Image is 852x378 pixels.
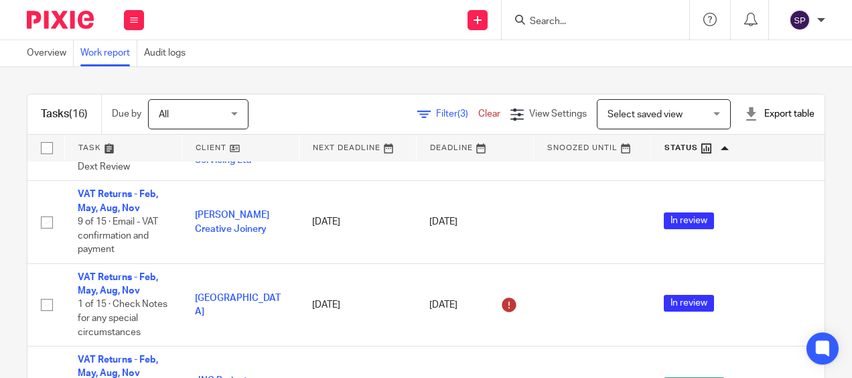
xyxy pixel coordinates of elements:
[429,215,520,229] div: [DATE]
[27,11,94,29] img: Pixie
[144,40,192,66] a: Audit logs
[195,210,269,233] a: [PERSON_NAME] Creative Joinery
[78,273,158,296] a: VAT Returns - Feb, May, Aug, Nov
[529,109,587,119] span: View Settings
[78,300,167,337] span: 1 of 15 · Check Notes for any special circumstances
[112,107,141,121] p: Due by
[744,107,814,121] div: Export table
[299,181,416,263] td: [DATE]
[80,40,137,66] a: Work report
[789,9,810,31] img: svg%3E
[436,109,478,119] span: Filter
[27,40,74,66] a: Overview
[78,217,158,254] span: 9 of 15 · Email - VAT confirmation and payment
[608,110,683,119] span: Select saved view
[664,212,714,229] span: In review
[478,109,500,119] a: Clear
[78,355,158,378] a: VAT Returns - Feb, May, Aug, Nov
[299,263,416,346] td: [DATE]
[159,110,169,119] span: All
[528,16,649,28] input: Search
[457,109,468,119] span: (3)
[69,109,88,119] span: (16)
[78,190,158,212] a: VAT Returns - Feb, May, Aug, Nov
[429,294,520,316] div: [DATE]
[195,128,269,165] a: Gatwick Catering Equipment & Servicing Ltd
[195,294,281,316] a: [GEOGRAPHIC_DATA]
[41,107,88,121] h1: Tasks
[664,295,714,312] span: In review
